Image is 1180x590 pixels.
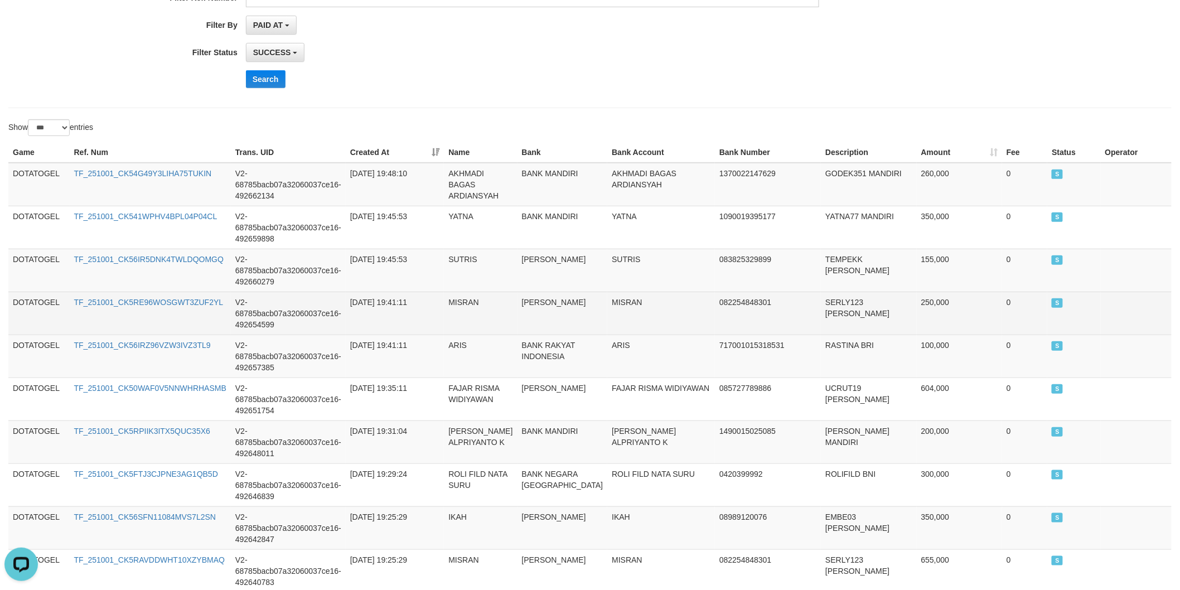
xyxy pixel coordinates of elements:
[607,463,715,506] td: ROLI FILD NATA SURU
[231,292,346,335] td: V2-68785bacb07a32060037ce16-492654599
[821,163,916,206] td: GODEK351 MANDIRI
[444,420,517,463] td: [PERSON_NAME] ALPRIYANTO K
[346,142,444,163] th: Created At: activate to sort column ascending
[346,163,444,206] td: [DATE] 19:48:10
[1052,341,1063,351] span: SUCCESS
[444,292,517,335] td: MISRAN
[607,378,715,420] td: FAJAR RISMA WIDIYAWAN
[8,378,70,420] td: DOTATOGEL
[715,292,821,335] td: 082254848301
[518,249,608,292] td: [PERSON_NAME]
[444,463,517,506] td: ROLI FILD NATA SURU
[1052,513,1063,523] span: SUCCESS
[607,335,715,378] td: ARIS
[246,70,286,88] button: Search
[8,206,70,249] td: DOTATOGEL
[1002,378,1047,420] td: 0
[346,249,444,292] td: [DATE] 19:45:53
[715,206,821,249] td: 1090019395177
[518,335,608,378] td: BANK RAKYAT INDONESIA
[444,206,517,249] td: YATNA
[715,420,821,463] td: 1490015025085
[1002,463,1047,506] td: 0
[917,506,1002,549] td: 350,000
[821,335,916,378] td: RASTINA BRI
[346,420,444,463] td: [DATE] 19:31:04
[74,512,216,521] a: TF_251001_CK56SFN11084MVS7L2SN
[1002,163,1047,206] td: 0
[1052,170,1063,179] span: SUCCESS
[917,335,1002,378] td: 100,000
[715,463,821,506] td: 0420399992
[715,378,821,420] td: 085727789886
[8,163,70,206] td: DOTATOGEL
[607,420,715,463] td: [PERSON_NAME] ALPRIYANTO K
[518,292,608,335] td: [PERSON_NAME]
[607,206,715,249] td: YATNA
[917,378,1002,420] td: 604,000
[253,48,291,57] span: SUCCESS
[346,206,444,249] td: [DATE] 19:45:53
[518,142,608,163] th: Bank
[917,249,1002,292] td: 155,000
[607,292,715,335] td: MISRAN
[1052,255,1063,265] span: SUCCESS
[518,206,608,249] td: BANK MANDIRI
[28,119,70,136] select: Showentries
[821,206,916,249] td: YATNA77 MANDIRI
[821,378,916,420] td: UCRUT19 [PERSON_NAME]
[74,341,211,350] a: TF_251001_CK56IRZ96VZW3IVZ3TL9
[8,335,70,378] td: DOTATOGEL
[444,506,517,549] td: IKAH
[518,378,608,420] td: [PERSON_NAME]
[346,335,444,378] td: [DATE] 19:41:11
[1052,427,1063,437] span: SUCCESS
[444,249,517,292] td: SUTRIS
[70,142,231,163] th: Ref. Num
[607,249,715,292] td: SUTRIS
[444,163,517,206] td: AKHMADI BAGAS ARDIANSYAH
[8,142,70,163] th: Game
[1052,470,1063,480] span: SUCCESS
[231,206,346,249] td: V2-68785bacb07a32060037ce16-492659898
[8,463,70,506] td: DOTATOGEL
[518,463,608,506] td: BANK NEGARA [GEOGRAPHIC_DATA]
[8,420,70,463] td: DOTATOGEL
[231,335,346,378] td: V2-68785bacb07a32060037ce16-492657385
[231,420,346,463] td: V2-68785bacb07a32060037ce16-492648011
[821,142,916,163] th: Description
[715,335,821,378] td: 717001015318531
[74,470,218,478] a: TF_251001_CK5FTJ3CJPNE3AG1QB5D
[74,298,224,307] a: TF_251001_CK5RE96WOSGWT3ZUF2YL
[231,163,346,206] td: V2-68785bacb07a32060037ce16-492662134
[715,163,821,206] td: 1370022147629
[74,255,224,264] a: TF_251001_CK56IR5DNK4TWLDQOMGQ
[518,163,608,206] td: BANK MANDIRI
[74,427,210,436] a: TF_251001_CK5RPIIK3ITX5QUC35X6
[917,163,1002,206] td: 260,000
[74,212,217,221] a: TF_251001_CK541WPHV4BPL04P04CL
[715,506,821,549] td: 08989120076
[8,249,70,292] td: DOTATOGEL
[253,21,283,30] span: PAID AT
[231,506,346,549] td: V2-68785bacb07a32060037ce16-492642847
[346,378,444,420] td: [DATE] 19:35:11
[444,335,517,378] td: ARIS
[607,163,715,206] td: AKHMADI BAGAS ARDIANSYAH
[8,292,70,335] td: DOTATOGEL
[231,249,346,292] td: V2-68785bacb07a32060037ce16-492660279
[231,142,346,163] th: Trans. UID
[821,249,916,292] td: TEMPEKK [PERSON_NAME]
[821,506,916,549] td: EMBE03 [PERSON_NAME]
[231,463,346,506] td: V2-68785bacb07a32060037ce16-492646839
[4,4,38,38] button: Open LiveChat chat widget
[518,420,608,463] td: BANK MANDIRI
[444,142,517,163] th: Name
[1052,212,1063,222] span: SUCCESS
[231,378,346,420] td: V2-68785bacb07a32060037ce16-492651754
[74,555,225,564] a: TF_251001_CK5RAVDDWHT10XZYBMAQ
[607,142,715,163] th: Bank Account
[1101,142,1172,163] th: Operator
[821,292,916,335] td: SERLY123 [PERSON_NAME]
[607,506,715,549] td: IKAH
